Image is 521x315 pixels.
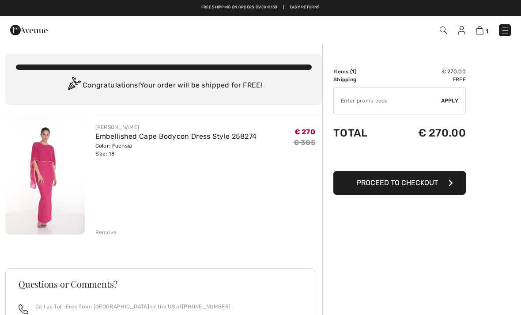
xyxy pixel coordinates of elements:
[95,228,117,236] div: Remove
[201,4,278,11] a: Free shipping on orders over €130
[333,148,466,168] iframe: PayPal
[352,68,355,75] span: 1
[458,26,465,35] img: My Info
[333,118,389,148] td: Total
[334,87,441,114] input: Promo code
[95,132,257,140] a: Embellished Cape Bodycon Dress Style 258274
[16,77,312,95] div: Congratulations! Your order will be shipped for FREE!
[290,4,320,11] a: Easy Returns
[357,178,438,187] span: Proceed to Checkout
[476,25,488,35] a: 1
[440,27,447,34] img: Search
[389,118,466,148] td: € 270.00
[19,280,302,288] h3: Questions or Comments?
[441,97,459,105] span: Apply
[476,26,483,34] img: Shopping Bag
[333,68,389,76] td: Items ( )
[283,4,284,11] span: |
[5,116,85,235] img: Embellished Cape Bodycon Dress Style 258274
[501,26,510,35] img: Menu
[389,68,466,76] td: € 270.00
[294,138,316,147] s: € 385
[486,28,488,34] span: 1
[35,303,230,311] p: Call us Toll-Free from [GEOGRAPHIC_DATA] or the US at
[19,304,28,314] img: call
[294,128,316,136] span: € 270
[10,25,48,34] a: 1ère Avenue
[333,171,466,195] button: Proceed to Checkout
[95,142,257,158] div: Color: Fuchsia Size: 18
[182,304,230,310] a: [PHONE_NUMBER]
[95,123,257,131] div: [PERSON_NAME]
[333,76,389,83] td: Shipping
[65,77,83,95] img: Congratulation2.svg
[10,21,48,39] img: 1ère Avenue
[389,76,466,83] td: Free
